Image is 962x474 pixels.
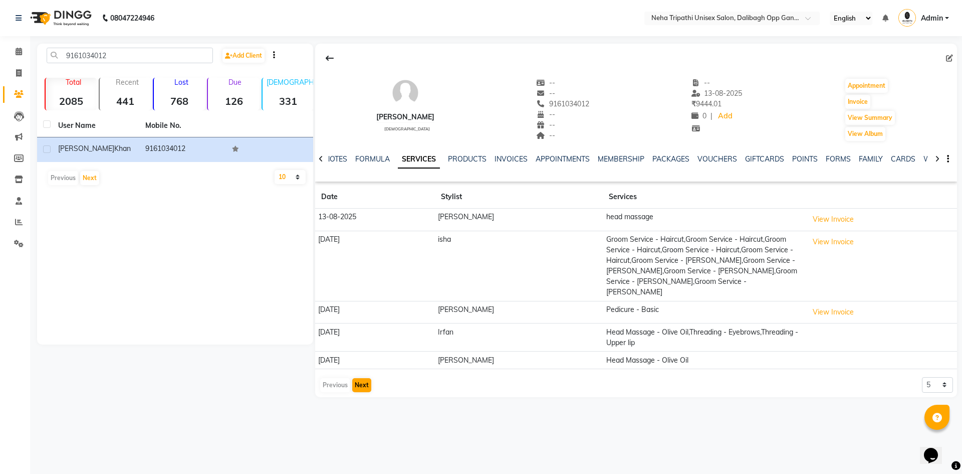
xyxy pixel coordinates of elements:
[376,112,434,122] div: [PERSON_NAME]
[154,95,205,107] strong: 768
[315,209,435,231] td: 13-08-2025
[398,150,440,169] a: SERVICES
[808,304,858,320] button: View Invoice
[603,324,805,352] td: Head Massage - Olive Oil,Threading - Eyebrows,Threading - Upper lip
[745,154,784,164] a: GIFTCARDS
[536,154,590,164] a: APPOINTMENTS
[58,144,114,153] span: [PERSON_NAME]
[691,99,696,108] span: ₹
[263,95,314,107] strong: 331
[104,78,151,87] p: Recent
[691,89,743,98] span: 13-08-2025
[319,49,340,68] div: Back to Client
[710,111,712,121] span: |
[697,154,737,164] a: VOUCHERS
[26,4,94,32] img: logo
[390,78,420,108] img: avatar
[691,99,722,108] span: 9444.01
[100,95,151,107] strong: 441
[355,154,390,164] a: FORMULA
[845,111,895,125] button: View Summary
[139,114,226,137] th: Mobile No.
[603,231,805,301] td: Groom Service - Haircut,Groom Service - Haircut,Groom Service - Haircut,Groom Service - Haircut,G...
[495,154,528,164] a: INVOICES
[536,110,555,119] span: --
[652,154,689,164] a: PACKAGES
[845,95,870,109] button: Invoice
[808,234,858,250] button: View Invoice
[315,186,435,209] th: Date
[536,99,589,108] span: 9161034012
[222,49,265,63] a: Add Client
[352,378,371,392] button: Next
[603,301,805,324] td: Pedicure - Basic
[139,137,226,162] td: 9161034012
[315,231,435,301] td: [DATE]
[80,171,99,185] button: Next
[435,209,603,231] td: [PERSON_NAME]
[845,79,888,93] button: Appointment
[536,89,555,98] span: --
[920,434,952,464] iframe: chat widget
[716,109,734,123] a: Add
[435,186,603,209] th: Stylist
[208,95,259,107] strong: 126
[691,111,706,120] span: 0
[435,231,603,301] td: isha
[826,154,851,164] a: FORMS
[536,120,555,129] span: --
[536,78,555,87] span: --
[315,324,435,352] td: [DATE]
[859,154,883,164] a: FAMILY
[603,209,805,231] td: head massage
[435,324,603,352] td: Irfan
[114,144,131,153] span: Khan
[808,212,858,227] button: View Invoice
[603,186,805,209] th: Services
[598,154,644,164] a: MEMBERSHIP
[923,154,952,164] a: WALLET
[448,154,487,164] a: PRODUCTS
[603,352,805,369] td: Head Massage - Olive Oil
[898,9,916,27] img: Admin
[50,78,97,87] p: Total
[210,78,259,87] p: Due
[158,78,205,87] p: Lost
[691,78,710,87] span: --
[110,4,154,32] b: 08047224946
[315,301,435,324] td: [DATE]
[921,13,943,24] span: Admin
[52,114,139,137] th: User Name
[384,126,430,131] span: [DEMOGRAPHIC_DATA]
[891,154,915,164] a: CARDS
[536,131,555,140] span: --
[845,127,885,141] button: View Album
[792,154,818,164] a: POINTS
[435,352,603,369] td: [PERSON_NAME]
[435,301,603,324] td: [PERSON_NAME]
[325,154,347,164] a: NOTES
[46,95,97,107] strong: 2085
[315,352,435,369] td: [DATE]
[47,48,213,63] input: Search by Name/Mobile/Email/Code
[267,78,314,87] p: [DEMOGRAPHIC_DATA]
